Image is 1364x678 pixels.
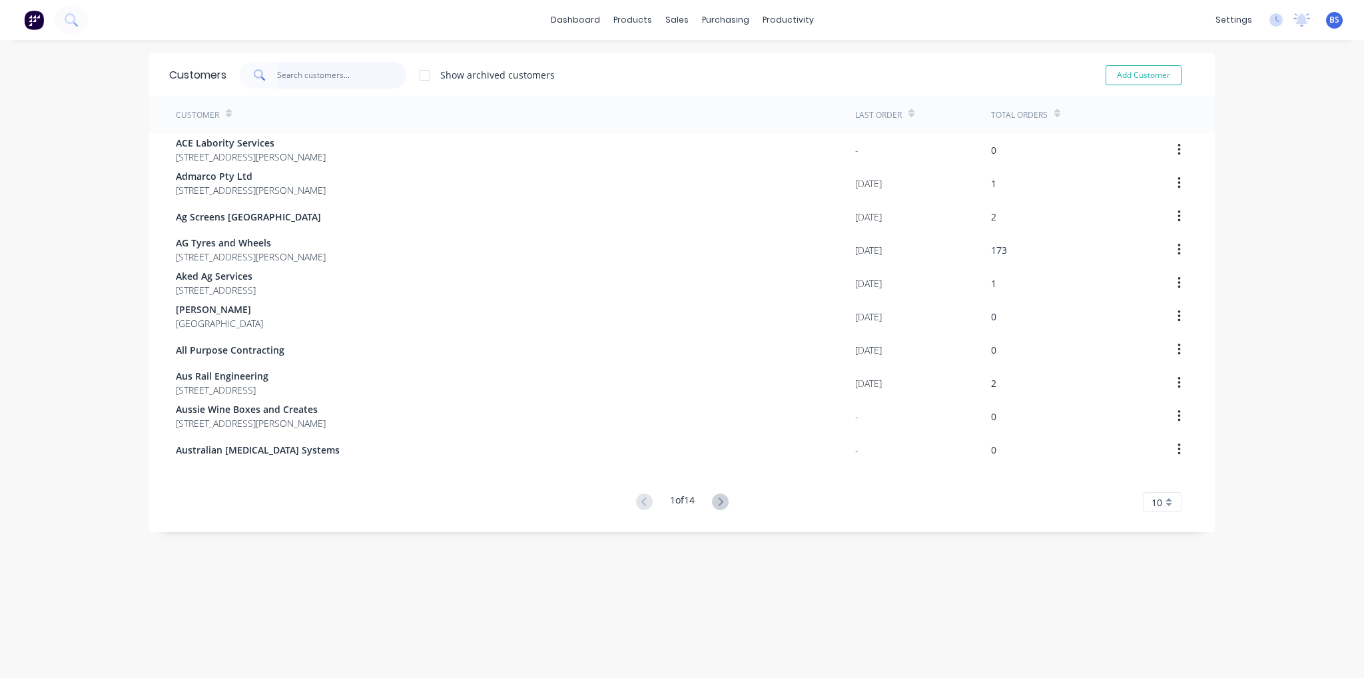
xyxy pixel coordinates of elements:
div: [DATE] [855,376,882,390]
div: Show archived customers [440,68,555,82]
div: settings [1209,10,1259,30]
div: [DATE] [855,310,882,324]
div: Total Orders [991,109,1048,121]
div: 1 of 14 [670,493,695,512]
div: [DATE] [855,176,882,190]
span: [GEOGRAPHIC_DATA] [176,316,263,330]
div: 0 [991,310,996,324]
span: Admarco Pty Ltd [176,169,326,183]
a: dashboard [544,10,607,30]
div: [DATE] [855,210,882,224]
input: Search customers... [277,62,407,89]
span: [PERSON_NAME] [176,302,263,316]
span: ACE Labority Services [176,136,326,150]
div: 0 [991,343,996,357]
div: 0 [991,410,996,424]
span: AG Tyres and Wheels [176,236,326,250]
div: - [855,443,858,457]
span: BS [1329,14,1339,26]
span: Aked Ag Services [176,269,256,283]
span: [STREET_ADDRESS][PERSON_NAME] [176,150,326,164]
div: [DATE] [855,243,882,257]
div: 0 [991,443,996,457]
div: 1 [991,176,996,190]
span: [STREET_ADDRESS] [176,283,256,297]
span: Ag Screens [GEOGRAPHIC_DATA] [176,210,321,224]
span: Aussie Wine Boxes and Creates [176,402,326,416]
div: - [855,143,858,157]
div: 173 [991,243,1007,257]
div: Last Order [855,109,902,121]
div: 1 [991,276,996,290]
div: Customer [176,109,219,121]
div: Customers [169,67,226,83]
div: 2 [991,210,996,224]
div: - [855,410,858,424]
div: [DATE] [855,276,882,290]
div: purchasing [695,10,756,30]
div: 0 [991,143,996,157]
span: [STREET_ADDRESS][PERSON_NAME] [176,416,326,430]
span: Aus Rail Engineering [176,369,268,383]
div: [DATE] [855,343,882,357]
div: sales [659,10,695,30]
img: Factory [24,10,44,30]
div: productivity [756,10,821,30]
span: 10 [1152,496,1162,509]
span: Australian [MEDICAL_DATA] Systems [176,443,340,457]
span: [STREET_ADDRESS][PERSON_NAME] [176,250,326,264]
span: [STREET_ADDRESS][PERSON_NAME] [176,183,326,197]
span: [STREET_ADDRESS] [176,383,268,397]
span: All Purpose Contracting [176,343,284,357]
div: 2 [991,376,996,390]
button: Add Customer [1106,65,1182,85]
div: products [607,10,659,30]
